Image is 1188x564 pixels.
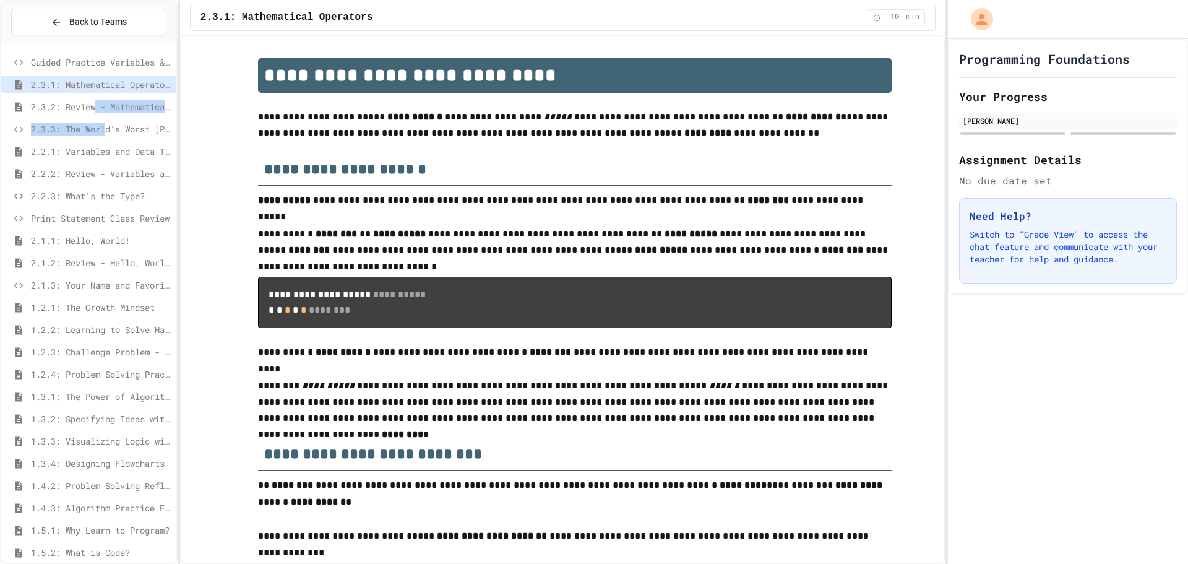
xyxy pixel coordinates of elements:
[69,15,127,28] span: Back to Teams
[31,145,171,158] span: 2.2.1: Variables and Data Types
[31,501,171,514] span: 1.4.3: Algorithm Practice Exercises
[31,479,171,492] span: 1.4.2: Problem Solving Reflection
[906,12,919,22] span: min
[31,56,171,69] span: Guided Practice Variables & Data Types
[31,279,171,292] span: 2.1.3: Your Name and Favorite Movie
[31,368,171,381] span: 1.2.4: Problem Solving Practice
[11,9,166,35] button: Back to Teams
[200,10,372,25] span: 2.3.1: Mathematical Operators
[959,173,1177,188] div: No due date set
[31,546,171,559] span: 1.5.2: What is Code?
[31,100,171,113] span: 2.3.2: Review - Mathematical Operators
[31,524,171,537] span: 1.5.1: Why Learn to Program?
[31,457,171,470] span: 1.3.4: Designing Flowcharts
[958,5,996,33] div: My Account
[31,345,171,358] span: 1.2.3: Challenge Problem - The Bridge
[970,209,1166,223] h3: Need Help?
[31,323,171,336] span: 1.2.2: Learning to Solve Hard Problems
[31,78,171,91] span: 2.3.1: Mathematical Operators
[31,412,171,425] span: 1.3.2: Specifying Ideas with Pseudocode
[963,115,1173,126] div: [PERSON_NAME]
[31,123,171,136] span: 2.3.3: The World's Worst [PERSON_NAME] Market
[31,234,171,247] span: 2.1.1: Hello, World!
[959,88,1177,105] h2: Your Progress
[31,390,171,403] span: 1.3.1: The Power of Algorithms
[959,151,1177,168] h2: Assignment Details
[885,12,905,22] span: 10
[31,189,171,202] span: 2.2.3: What's the Type?
[31,167,171,180] span: 2.2.2: Review - Variables and Data Types
[970,228,1166,266] p: Switch to "Grade View" to access the chat feature and communicate with your teacher for help and ...
[31,212,171,225] span: Print Statement Class Review
[31,301,171,314] span: 1.2.1: The Growth Mindset
[31,435,171,448] span: 1.3.3: Visualizing Logic with Flowcharts
[959,50,1130,67] h1: Programming Foundations
[31,256,171,269] span: 2.1.2: Review - Hello, World!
